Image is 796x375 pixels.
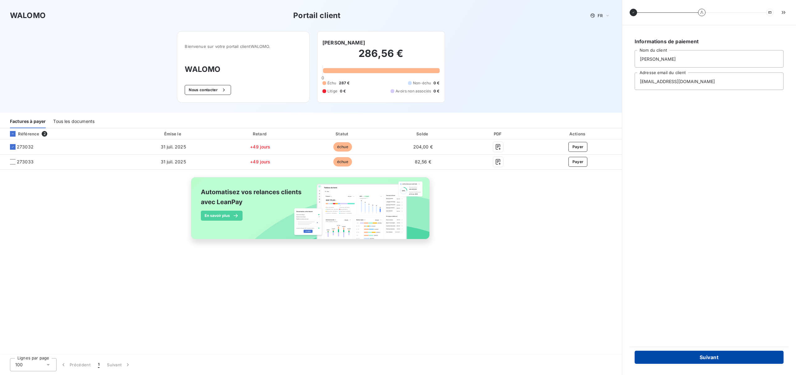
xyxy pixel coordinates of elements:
[327,88,337,94] span: Litige
[535,131,621,137] div: Actions
[568,142,588,152] button: Payer
[10,10,46,21] h3: WALOMO
[250,144,270,149] span: +49 jours
[635,50,784,68] input: placeholder
[339,80,350,86] span: 287 €
[433,80,439,86] span: 0 €
[5,131,39,137] div: Référence
[161,144,186,149] span: 31 juil. 2025
[433,88,439,94] span: 0 €
[415,159,431,164] span: 82,56 €
[42,131,47,137] span: 2
[185,85,231,95] button: Nous contacter
[598,13,603,18] span: FR
[10,115,46,128] div: Factures à payer
[161,159,186,164] span: 31 juil. 2025
[98,362,99,368] span: 1
[413,80,431,86] span: Non-échu
[333,142,352,152] span: échue
[396,88,431,94] span: Avoirs non associés
[322,75,324,80] span: 0
[94,358,103,371] button: 1
[185,173,437,250] img: banner
[385,131,461,137] div: Solde
[322,39,365,46] h6: [PERSON_NAME]
[322,47,440,66] h2: 286,56 €
[333,157,352,166] span: échue
[17,159,34,165] span: 273033
[635,351,784,364] button: Suivant
[568,157,588,167] button: Payer
[53,115,95,128] div: Tous les documents
[635,38,784,45] h6: Informations de paiement
[413,144,433,149] span: 204,00 €
[220,131,301,137] div: Retard
[129,131,217,137] div: Émise le
[303,131,382,137] div: Statut
[340,88,346,94] span: 0 €
[293,10,340,21] h3: Portail client
[57,358,94,371] button: Précédent
[15,362,23,368] span: 100
[250,159,270,164] span: +49 jours
[635,73,784,90] input: placeholder
[185,64,302,75] h3: WALOMO
[17,144,34,150] span: 273032
[103,358,135,371] button: Suivant
[185,44,302,49] span: Bienvenue sur votre portail client WALOMO .
[327,80,336,86] span: Échu
[464,131,533,137] div: PDF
